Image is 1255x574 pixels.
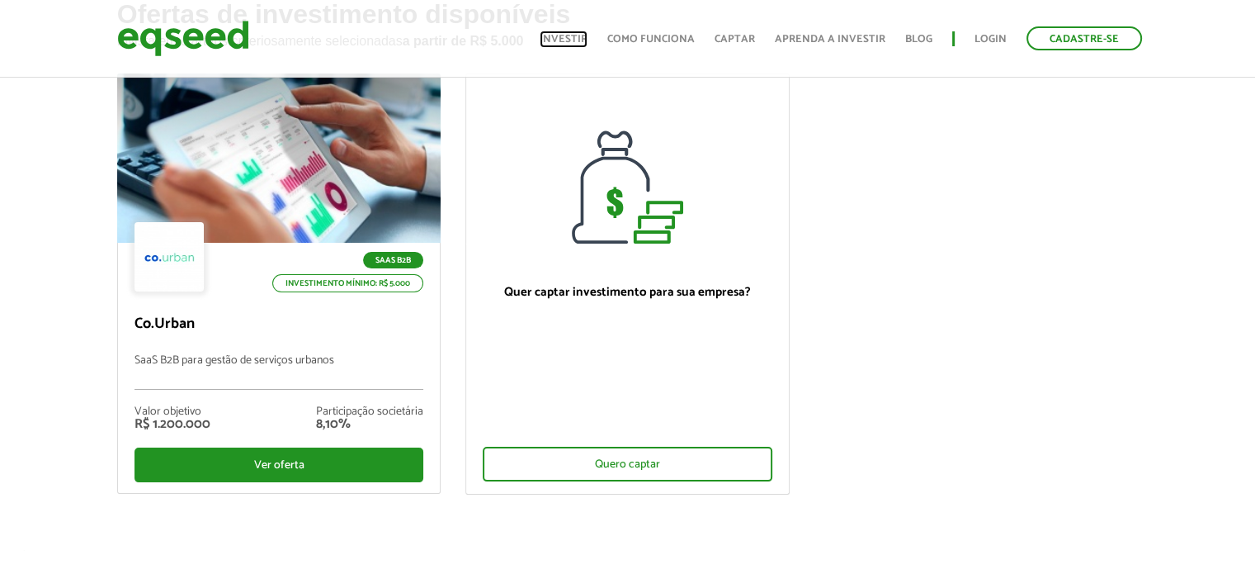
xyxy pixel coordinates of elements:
[905,34,932,45] a: Blog
[607,34,695,45] a: Como funciona
[715,34,755,45] a: Captar
[134,354,424,390] p: SaaS B2B para gestão de serviços urbanos
[540,34,587,45] a: Investir
[272,274,423,292] p: Investimento mínimo: R$ 5.000
[134,406,210,418] div: Valor objetivo
[974,34,1007,45] a: Login
[316,406,423,418] div: Participação societária
[1026,26,1142,50] a: Cadastre-se
[775,34,885,45] a: Aprenda a investir
[483,447,772,481] div: Quero captar
[134,418,210,431] div: R$ 1.200.000
[316,418,423,431] div: 8,10%
[117,17,249,60] img: EqSeed
[117,74,441,494] a: SaaS B2B Investimento mínimo: R$ 5.000 Co.Urban SaaS B2B para gestão de serviços urbanos Valor ob...
[465,74,790,495] a: Quer captar investimento para sua empresa? Quero captar
[363,252,423,268] p: SaaS B2B
[134,315,424,334] p: Co.Urban
[134,448,424,482] div: Ver oferta
[483,285,772,300] p: Quer captar investimento para sua empresa?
